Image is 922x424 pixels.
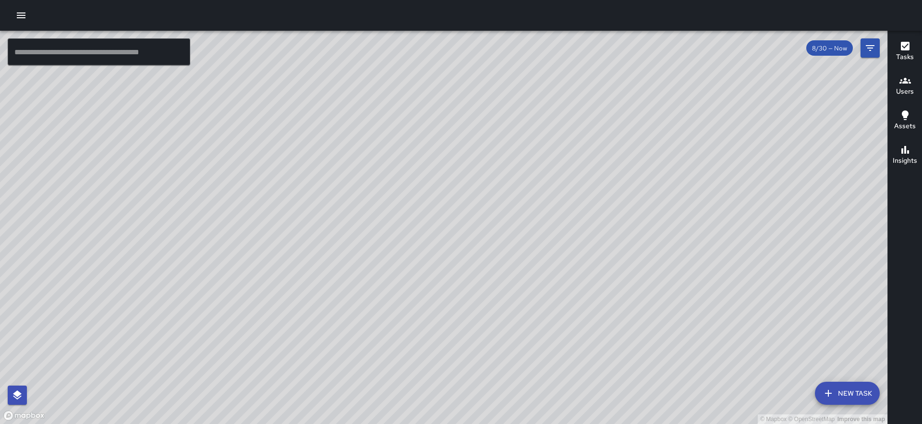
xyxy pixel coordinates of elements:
h6: Assets [894,121,916,132]
span: 8/30 — Now [806,44,853,52]
button: Users [888,69,922,104]
button: New Task [815,382,880,405]
button: Insights [888,138,922,173]
h6: Insights [893,156,917,166]
h6: Users [896,86,914,97]
button: Tasks [888,35,922,69]
button: Assets [888,104,922,138]
h6: Tasks [896,52,914,62]
button: Filters [861,38,880,58]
